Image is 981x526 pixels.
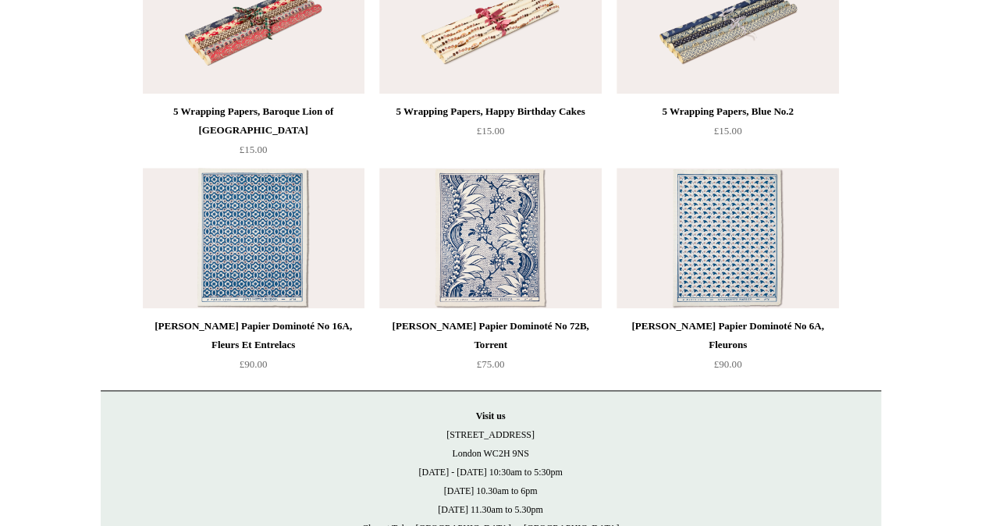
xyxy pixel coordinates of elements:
img: Antoinette Poisson Papier Dominoté No 72B, Torrent [379,168,601,308]
a: 5 Wrapping Papers, Baroque Lion of [GEOGRAPHIC_DATA] £15.00 [143,102,364,166]
span: £15.00 [240,144,268,155]
div: [PERSON_NAME] Papier Dominoté No 72B, Torrent [383,317,597,354]
span: £75.00 [477,358,505,370]
a: Antoinette Poisson Papier Dominoté No 16A, Fleurs Et Entrelacs Antoinette Poisson Papier Dominoté... [143,168,364,308]
span: £90.00 [240,358,268,370]
a: [PERSON_NAME] Papier Dominoté No 6A, Fleurons £90.00 [617,317,838,381]
a: Antoinette Poisson Papier Dominoté No 72B, Torrent Antoinette Poisson Papier Dominoté No 72B, Tor... [379,168,601,308]
div: [PERSON_NAME] Papier Dominoté No 16A, Fleurs Et Entrelacs [147,317,361,354]
span: £15.00 [714,125,742,137]
div: [PERSON_NAME] Papier Dominoté No 6A, Fleurons [620,317,834,354]
span: £90.00 [714,358,742,370]
span: £15.00 [477,125,505,137]
a: 5 Wrapping Papers, Happy Birthday Cakes £15.00 [379,102,601,166]
a: Antoinette Poisson Papier Dominoté No 6A, Fleurons Antoinette Poisson Papier Dominoté No 6A, Fleu... [617,168,838,308]
div: 5 Wrapping Papers, Blue No.2 [620,102,834,121]
img: Antoinette Poisson Papier Dominoté No 16A, Fleurs Et Entrelacs [143,168,364,308]
div: 5 Wrapping Papers, Happy Birthday Cakes [383,102,597,121]
img: Antoinette Poisson Papier Dominoté No 6A, Fleurons [617,168,838,308]
a: 5 Wrapping Papers, Blue No.2 £15.00 [617,102,838,166]
a: [PERSON_NAME] Papier Dominoté No 72B, Torrent £75.00 [379,317,601,381]
div: 5 Wrapping Papers, Baroque Lion of [GEOGRAPHIC_DATA] [147,102,361,140]
a: [PERSON_NAME] Papier Dominoté No 16A, Fleurs Et Entrelacs £90.00 [143,317,364,381]
strong: Visit us [476,410,506,421]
